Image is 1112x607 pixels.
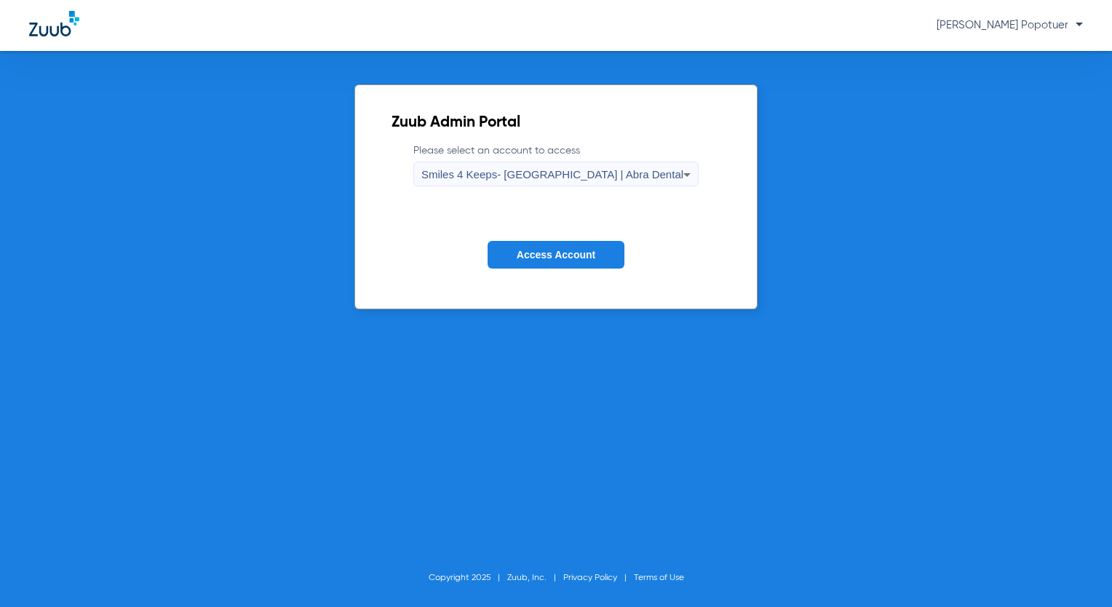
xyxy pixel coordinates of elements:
[488,241,624,269] button: Access Account
[392,116,720,130] h2: Zuub Admin Portal
[29,11,79,36] img: Zuub Logo
[634,574,684,582] a: Terms of Use
[517,249,595,261] span: Access Account
[507,571,563,585] li: Zuub, Inc.
[1039,537,1112,607] iframe: Chat Widget
[429,571,507,585] li: Copyright 2025
[413,143,699,186] label: Please select an account to access
[937,20,1083,31] span: [PERSON_NAME] Popotuer
[421,168,683,180] span: Smiles 4 Keeps- [GEOGRAPHIC_DATA] | Abra Dental
[563,574,617,582] a: Privacy Policy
